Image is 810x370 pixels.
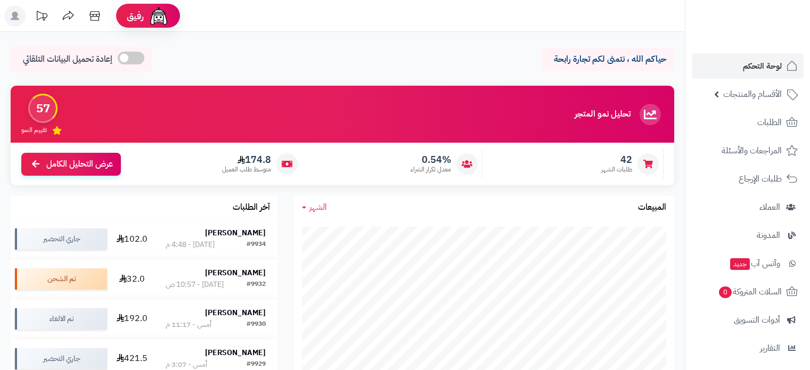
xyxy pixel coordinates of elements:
div: جاري التحضير [15,348,107,369]
span: طلبات الشهر [601,165,632,174]
div: #9934 [247,240,266,250]
span: عرض التحليل الكامل [46,158,113,170]
span: وآتس آب [729,256,780,271]
div: جاري التحضير [15,228,107,250]
a: المراجعات والأسئلة [692,138,804,163]
span: الأقسام والمنتجات [723,87,782,102]
strong: [PERSON_NAME] [205,227,266,239]
a: السلات المتروكة0 [692,279,804,305]
a: طلبات الإرجاع [692,166,804,192]
span: 174.8 [222,154,271,166]
span: الشهر [309,201,327,213]
a: العملاء [692,194,804,220]
h3: آخر الطلبات [233,203,270,212]
span: أدوات التسويق [734,313,780,327]
span: 42 [601,154,632,166]
span: 0.54% [411,154,451,166]
a: عرض التحليل الكامل [21,153,121,176]
strong: [PERSON_NAME] [205,307,266,318]
div: تم الالغاء [15,308,107,330]
div: #9929 [247,359,266,370]
a: وآتس آبجديد [692,251,804,276]
td: 102.0 [111,219,153,259]
a: أدوات التسويق [692,307,804,333]
a: لوحة التحكم [692,53,804,79]
div: تم الشحن [15,268,107,290]
a: الشهر [302,201,327,213]
div: #9932 [247,279,266,290]
span: العملاء [759,200,780,215]
a: تحديثات المنصة [28,5,55,29]
span: إعادة تحميل البيانات التلقائي [23,53,112,65]
a: المدونة [692,223,804,248]
span: لوحة التحكم [743,59,782,73]
span: السلات المتروكة [718,284,782,299]
div: #9930 [247,319,266,330]
p: حياكم الله ، نتمنى لكم تجارة رابحة [549,53,666,65]
span: المدونة [757,228,780,243]
h3: تحليل نمو المتجر [575,110,631,119]
div: [DATE] - 4:48 م [166,240,215,250]
a: التقارير [692,335,804,361]
div: أمس - 11:17 م [166,319,211,330]
span: تقييم النمو [21,126,47,135]
span: متوسط طلب العميل [222,165,271,174]
div: [DATE] - 10:57 ص [166,279,224,290]
td: 32.0 [111,259,153,299]
span: معدل تكرار الشراء [411,165,451,174]
img: ai-face.png [148,5,169,27]
div: أمس - 3:07 م [166,359,207,370]
strong: [PERSON_NAME] [205,267,266,278]
span: التقارير [760,341,780,356]
span: 0 [719,286,732,298]
span: رفيق [127,10,144,22]
span: الطلبات [757,115,782,130]
td: 192.0 [111,299,153,339]
span: جديد [730,258,750,270]
img: logo-2.png [738,30,800,52]
a: الطلبات [692,110,804,135]
span: المراجعات والأسئلة [722,143,782,158]
span: طلبات الإرجاع [739,171,782,186]
strong: [PERSON_NAME] [205,347,266,358]
h3: المبيعات [638,203,666,212]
